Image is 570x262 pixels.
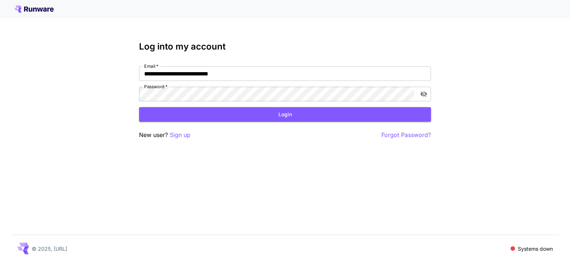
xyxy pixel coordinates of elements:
label: Email [144,63,158,69]
p: New user? [139,130,190,140]
p: Systems down [518,245,553,253]
button: Sign up [170,130,190,140]
button: Forgot Password? [381,130,431,140]
label: Password [144,83,167,90]
p: © 2025, [URL] [32,245,67,253]
h3: Log into my account [139,42,431,52]
button: toggle password visibility [417,87,430,101]
button: Login [139,107,431,122]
